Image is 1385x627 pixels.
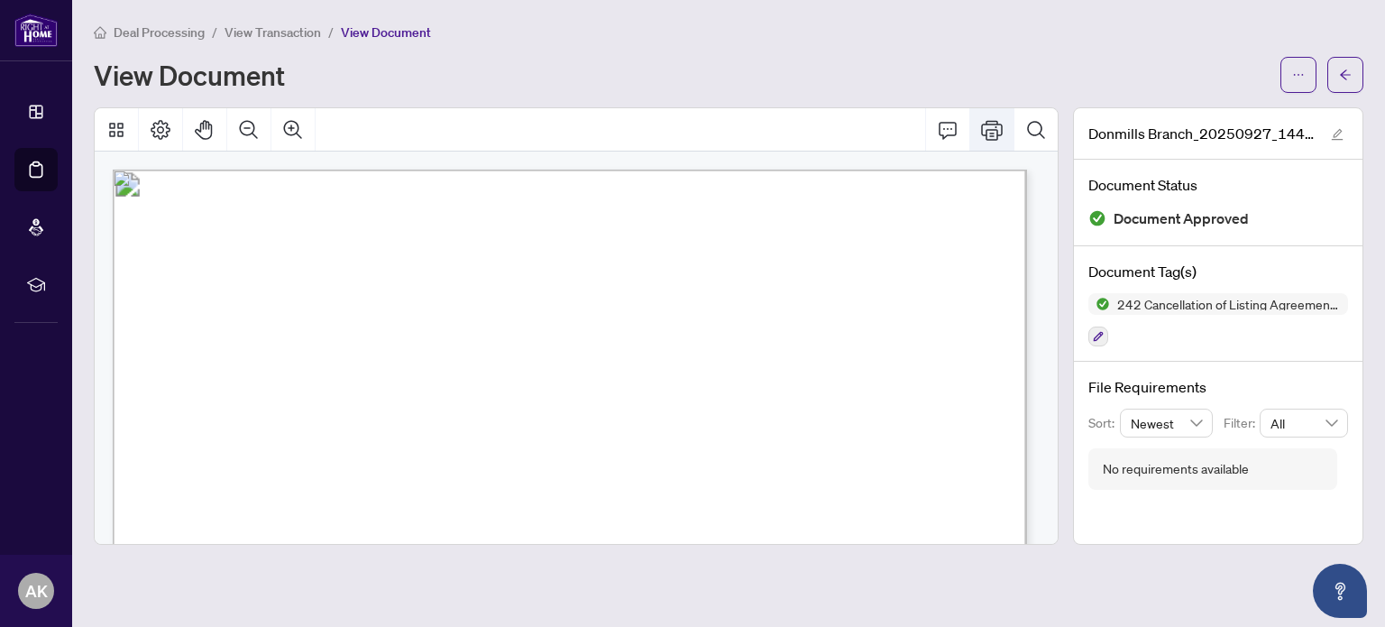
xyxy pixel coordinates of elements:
[114,24,205,41] span: Deal Processing
[1331,128,1344,141] span: edit
[1292,69,1305,81] span: ellipsis
[1088,174,1348,196] h4: Document Status
[328,22,334,42] li: /
[1110,298,1348,310] span: 242 Cancellation of Listing Agreement - Authority to Offer for Sale
[212,22,217,42] li: /
[25,578,48,604] span: AK
[1088,293,1110,315] img: Status Icon
[1088,261,1348,282] h4: Document Tag(s)
[1131,410,1203,437] span: Newest
[1339,69,1352,81] span: arrow-left
[1088,376,1348,398] h4: File Requirements
[1313,564,1367,618] button: Open asap
[225,24,321,41] span: View Transaction
[1088,413,1120,433] p: Sort:
[1088,209,1106,227] img: Document Status
[1103,459,1249,479] div: No requirements available
[1088,123,1314,144] span: Donmills Branch_20250927_144217.pdf
[94,60,285,89] h1: View Document
[14,14,58,47] img: logo
[1270,410,1337,437] span: All
[1114,207,1249,231] span: Document Approved
[1224,413,1260,433] p: Filter:
[341,24,431,41] span: View Document
[94,26,106,39] span: home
